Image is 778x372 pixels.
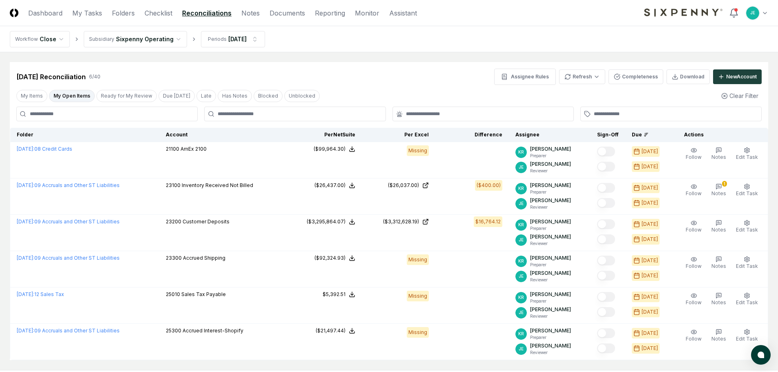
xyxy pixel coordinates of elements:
[323,291,346,298] div: $5,392.51
[519,237,524,243] span: JE
[597,256,615,265] button: Mark complete
[17,255,34,261] span: [DATE] :
[718,88,762,103] button: Clear Filter
[736,154,758,160] span: Edit Task
[678,131,762,138] div: Actions
[475,218,501,225] div: $16,764.12
[166,327,181,334] span: 25300
[686,190,702,196] span: Follow
[530,225,571,232] p: Preparer
[368,182,429,189] a: ($26,037.00)
[734,145,760,163] button: Edit Task
[519,310,524,316] span: JE
[736,227,758,233] span: Edit Task
[407,145,429,156] div: Missing
[632,131,664,138] div: Due
[368,218,429,225] a: ($3,312,628.19)
[519,346,524,352] span: JE
[734,218,760,235] button: Edit Task
[530,204,571,210] p: Reviewer
[642,148,658,155] div: [DATE]
[307,218,346,225] div: ($3,295,864.07)
[196,90,216,102] button: Late
[530,277,571,283] p: Reviewer
[10,128,159,142] th: Folder
[16,90,47,102] button: My Items
[597,198,615,208] button: Mark complete
[597,147,615,156] button: Mark complete
[218,90,252,102] button: Has Notes
[530,291,571,298] p: [PERSON_NAME]
[241,8,260,18] a: Notes
[96,90,157,102] button: Ready for My Review
[711,263,726,269] span: Notes
[89,36,114,43] div: Subsidiary
[16,72,86,82] div: [DATE] Reconciliation
[597,162,615,172] button: Mark complete
[736,190,758,196] span: Edit Task
[726,73,757,80] div: New Account
[734,327,760,344] button: Edit Task
[736,263,758,269] span: Edit Task
[686,154,702,160] span: Follow
[711,154,726,160] span: Notes
[609,69,663,84] button: Completeness
[597,219,615,229] button: Mark complete
[166,131,282,138] div: Account
[734,254,760,272] button: Edit Task
[530,254,571,262] p: [PERSON_NAME]
[407,327,429,338] div: Missing
[519,273,524,279] span: JE
[314,182,355,189] button: ($26,437.00)
[734,182,760,199] button: Edit Task
[158,90,195,102] button: Due Today
[642,236,658,243] div: [DATE]
[667,69,710,84] button: Download
[597,271,615,281] button: Mark complete
[530,189,571,195] p: Preparer
[642,163,658,170] div: [DATE]
[17,182,120,188] a: [DATE]:09 Accruals and Other ST Liabilities
[736,336,758,342] span: Edit Task
[711,190,726,196] span: Notes
[17,327,34,334] span: [DATE] :
[642,272,658,279] div: [DATE]
[642,184,658,192] div: [DATE]
[10,31,265,47] nav: breadcrumb
[597,234,615,244] button: Mark complete
[710,218,728,235] button: Notes
[591,128,625,142] th: Sign-Off
[183,255,225,261] span: Accrued Shipping
[684,291,703,308] button: Follow
[530,262,571,268] p: Preparer
[407,254,429,265] div: Missing
[530,160,571,168] p: [PERSON_NAME]
[314,254,355,262] button: ($92,324.93)
[750,10,755,16] span: JE
[316,327,346,334] div: ($21,497.44)
[145,8,172,18] a: Checklist
[711,299,726,305] span: Notes
[183,218,230,225] span: Customer Deposits
[684,218,703,235] button: Follow
[530,218,571,225] p: [PERSON_NAME]
[17,255,120,261] a: [DATE]:09 Accruals and Other ST Liabilities
[722,181,727,187] div: 1
[284,90,320,102] button: Unblocked
[684,182,703,199] button: Follow
[10,9,18,17] img: Logo
[316,327,355,334] button: ($21,497.44)
[166,146,179,152] span: 21100
[597,292,615,302] button: Mark complete
[314,254,346,262] div: ($92,324.93)
[530,182,571,189] p: [PERSON_NAME]
[315,8,345,18] a: Reporting
[710,182,728,199] button: 1Notes
[477,182,501,189] div: ($400.00)
[734,291,760,308] button: Edit Task
[388,182,419,189] div: ($26,037.00)
[518,258,524,264] span: KR
[597,328,615,338] button: Mark complete
[642,293,658,301] div: [DATE]
[530,298,571,304] p: Preparer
